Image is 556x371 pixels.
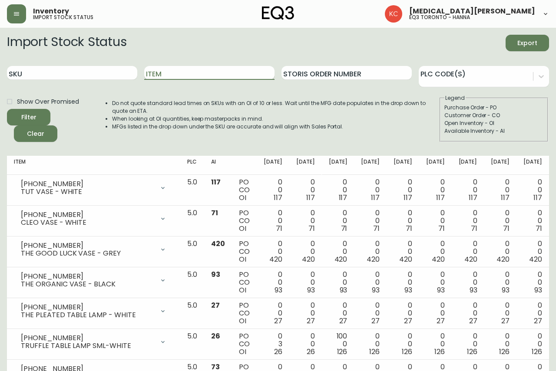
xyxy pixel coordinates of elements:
th: [DATE] [419,156,452,175]
th: PLC [180,156,204,175]
span: 126 [467,347,477,357]
div: 0 0 [264,178,282,202]
div: 0 0 [491,209,510,233]
div: 0 0 [394,240,412,263]
span: 117 [371,193,380,203]
legend: Legend [444,94,466,102]
div: 0 0 [523,209,542,233]
th: [DATE] [322,156,354,175]
div: 0 0 [296,302,315,325]
div: 0 0 [394,271,412,294]
span: 420 [432,254,445,264]
span: 27 [211,300,220,310]
div: PO CO [239,240,250,263]
div: 0 0 [264,271,282,294]
span: 71 [536,223,542,233]
div: [PHONE_NUMBER]THE ORGANIC VASE - BLACK [14,271,173,290]
span: 420 [529,254,542,264]
span: 27 [339,316,347,326]
span: 27 [469,316,477,326]
button: Filter [7,109,50,125]
div: 0 0 [491,332,510,356]
th: [DATE] [387,156,419,175]
div: Open Inventory - OI [444,119,543,127]
span: 26 [274,347,282,357]
div: 0 0 [459,332,477,356]
span: OI [239,347,246,357]
span: 126 [369,347,380,357]
div: 0 0 [459,302,477,325]
h5: import stock status [33,15,93,20]
span: 126 [402,347,412,357]
div: 0 0 [361,332,380,356]
div: [PHONE_NUMBER]THE PLEATED TABLE LAMP - WHITE [14,302,173,321]
div: TRUFFLE TABLE LAMP SML-WHITE [21,342,154,350]
span: 117 [436,193,445,203]
span: 117 [274,193,282,203]
td: 5.0 [180,236,204,267]
span: 420 [302,254,315,264]
div: 0 0 [491,178,510,202]
span: 93 [502,285,510,295]
div: 0 0 [394,178,412,202]
button: Export [506,35,549,51]
span: 93 [340,285,347,295]
span: 27 [274,316,282,326]
div: 0 0 [264,209,282,233]
div: [PHONE_NUMBER]TRUFFLE TABLE LAMP SML-WHITE [14,332,173,351]
span: 117 [339,193,347,203]
li: Do not quote standard lead times on SKUs with an OI of 10 or less. Wait until the MFG date popula... [112,99,439,115]
div: TUT VASE - WHITE [21,188,154,196]
div: 0 0 [394,332,412,356]
div: 0 0 [426,240,445,263]
div: 0 0 [523,332,542,356]
div: [PHONE_NUMBER]TUT VASE - WHITE [14,178,173,197]
span: 93 [534,285,542,295]
span: 126 [434,347,445,357]
div: 0 0 [296,271,315,294]
span: Export [513,38,542,49]
span: 420 [367,254,380,264]
span: 126 [532,347,542,357]
div: 0 0 [459,209,477,233]
span: 117 [533,193,542,203]
div: 0 0 [296,332,315,356]
span: 27 [404,316,412,326]
span: Inventory [33,8,69,15]
div: THE GOOD LUCK VASE - GREY [21,250,154,257]
span: OI [239,193,246,203]
td: 5.0 [180,206,204,236]
div: 0 0 [426,302,445,325]
span: 71 [276,223,282,233]
th: [DATE] [484,156,516,175]
div: 0 0 [523,271,542,294]
div: 0 0 [264,240,282,263]
div: THE ORGANIC VASE - BLACK [21,280,154,288]
img: logo [262,6,294,20]
span: 26 [307,347,315,357]
div: [PHONE_NUMBER]CLEO VASE - WHITE [14,209,173,228]
span: 420 [399,254,412,264]
h5: eq3 toronto - hanna [409,15,470,20]
div: 0 0 [426,332,445,356]
span: OI [239,285,246,295]
th: Item [7,156,180,175]
div: [PHONE_NUMBER]THE GOOD LUCK VASE - GREY [14,240,173,259]
li: When looking at OI quantities, keep masterpacks in mind. [112,115,439,123]
div: 0 0 [459,271,477,294]
div: 0 0 [523,178,542,202]
div: PO CO [239,302,250,325]
div: 100 0 [329,332,347,356]
div: 0 0 [459,240,477,263]
span: 71 [471,223,477,233]
div: PO CO [239,332,250,356]
th: [DATE] [289,156,322,175]
span: 117 [211,177,221,187]
div: 0 0 [296,209,315,233]
span: 126 [337,347,347,357]
span: 126 [499,347,510,357]
span: 27 [371,316,380,326]
span: 71 [308,223,315,233]
div: CLEO VASE - WHITE [21,219,154,227]
div: 0 0 [491,240,510,263]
